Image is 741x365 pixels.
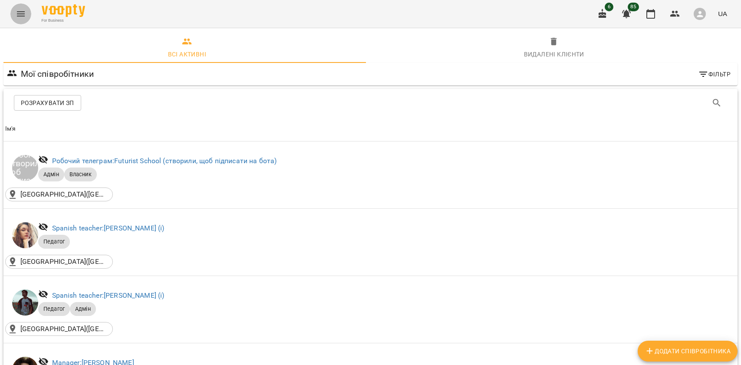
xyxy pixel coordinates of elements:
span: Розрахувати ЗП [21,98,74,108]
p: [GEOGRAPHIC_DATA]([GEOGRAPHIC_DATA], [GEOGRAPHIC_DATA]) [20,256,107,267]
span: Педагог [38,238,70,246]
button: Додати співробітника [638,341,738,362]
div: Futurist School(Київ, Україна) [5,187,113,201]
img: Ілля Закіров (і) [12,289,38,316]
span: Педагог [38,305,70,313]
button: Розрахувати ЗП [14,95,81,111]
a: Spanish teacher:[PERSON_NAME] (і) [52,291,165,299]
span: For Business [42,18,85,23]
span: Власник [64,171,97,178]
button: Menu [10,3,31,24]
span: Додати співробітника [645,346,731,356]
a: Spanish teacher:[PERSON_NAME] (і) [52,224,165,232]
p: [GEOGRAPHIC_DATA]([GEOGRAPHIC_DATA], [GEOGRAPHIC_DATA]) [20,324,107,334]
button: UA [715,6,731,22]
span: 6 [605,3,613,11]
div: Sort [5,124,16,134]
div: Futurist School(Київ, Україна) [5,255,113,269]
div: Ім'я [5,124,16,134]
span: UA [718,9,727,18]
a: Робочий телеграм:Futurist School (створили, щоб підписати на бота) [52,157,277,165]
div: Всі активні [168,49,206,59]
button: Фільтр [695,66,734,82]
div: Futurist School(Київ, Україна) [5,322,113,336]
div: Table Toolbar [3,89,738,117]
span: Адмін [70,305,96,313]
img: Івашура Анна Вікторівна (і) [12,222,38,248]
span: Ім'я [5,124,736,134]
div: Futurist School (створили, щоб підписати на бота) [12,155,38,181]
span: Адмін [38,171,64,178]
p: [GEOGRAPHIC_DATA]([GEOGRAPHIC_DATA], [GEOGRAPHIC_DATA]) [20,189,107,200]
div: Видалені клієнти [524,49,584,59]
button: Search [706,92,727,113]
h6: Мої співробітники [21,67,94,81]
span: 85 [628,3,639,11]
img: Voopty Logo [42,4,85,17]
span: Фільтр [698,69,731,79]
